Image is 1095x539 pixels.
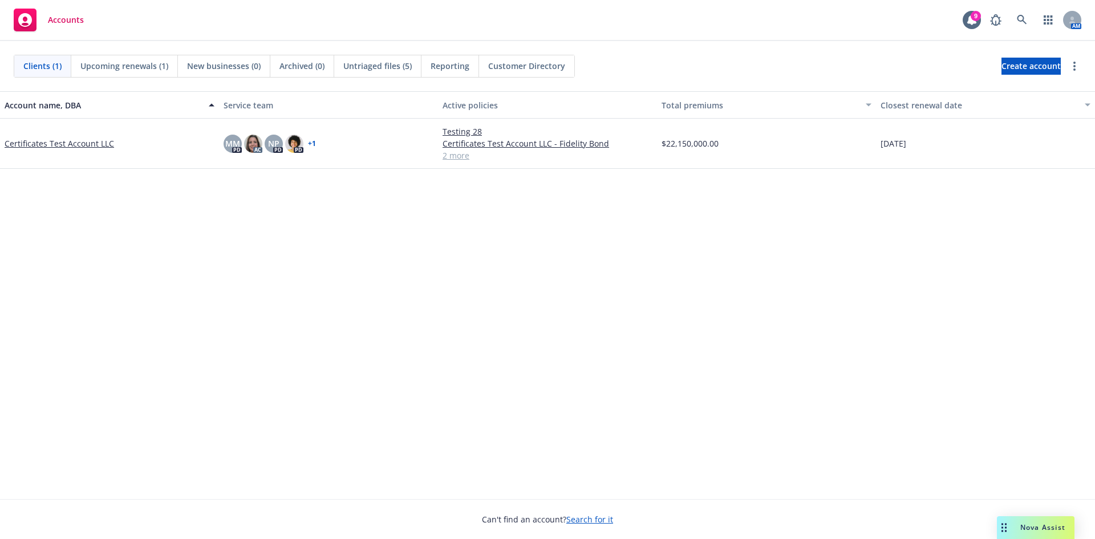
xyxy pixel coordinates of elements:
span: $22,150,000.00 [662,137,719,149]
div: Closest renewal date [881,99,1078,111]
span: Accounts [48,15,84,25]
span: MM [225,137,240,149]
a: Report a Bug [984,9,1007,31]
span: NP [268,137,279,149]
a: Search for it [566,514,613,525]
a: Testing 28 [443,125,652,137]
img: photo [285,135,303,153]
div: 9 [971,11,981,21]
button: Closest renewal date [876,91,1095,119]
span: Reporting [431,60,469,72]
span: Create account [1001,55,1061,77]
a: 2 more [443,149,652,161]
button: Service team [219,91,438,119]
img: photo [244,135,262,153]
span: [DATE] [881,137,906,149]
span: Can't find an account? [482,513,613,525]
button: Nova Assist [997,516,1074,539]
div: Active policies [443,99,652,111]
a: Create account [1001,58,1061,75]
a: Certificates Test Account LLC - Fidelity Bond [443,137,652,149]
span: Nova Assist [1020,522,1065,532]
a: Search [1011,9,1033,31]
span: Clients (1) [23,60,62,72]
div: Drag to move [997,516,1011,539]
a: more [1068,59,1081,73]
button: Active policies [438,91,657,119]
span: New businesses (0) [187,60,261,72]
a: Switch app [1037,9,1060,31]
a: + 1 [308,140,316,147]
span: Untriaged files (5) [343,60,412,72]
span: Customer Directory [488,60,565,72]
div: Total premiums [662,99,859,111]
a: Certificates Test Account LLC [5,137,114,149]
span: Archived (0) [279,60,325,72]
div: Account name, DBA [5,99,202,111]
div: Service team [224,99,433,111]
a: Accounts [9,4,88,36]
span: Upcoming renewals (1) [80,60,168,72]
button: Total premiums [657,91,876,119]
